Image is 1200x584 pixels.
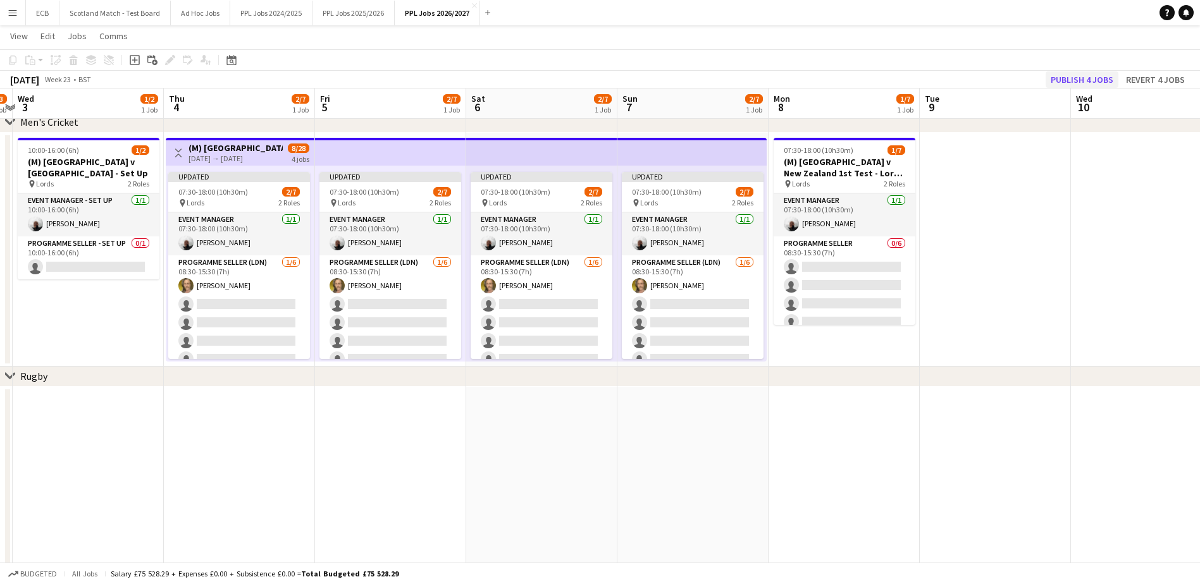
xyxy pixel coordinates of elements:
[278,198,300,207] span: 2 Roles
[774,193,915,236] app-card-role: Event Manager1/107:30-18:00 (10h30m)[PERSON_NAME]
[18,156,159,179] h3: (M) [GEOGRAPHIC_DATA] v [GEOGRAPHIC_DATA] - Set Up
[774,93,790,104] span: Mon
[94,28,133,44] a: Comms
[489,198,507,207] span: Lords
[469,100,485,114] span: 6
[20,370,47,382] div: Rugby
[169,93,185,104] span: Thu
[282,187,300,197] span: 2/7
[20,569,57,578] span: Budgeted
[622,255,764,390] app-card-role: Programme Seller (LDN)1/608:30-15:30 (7h)[PERSON_NAME]
[621,100,638,114] span: 7
[36,179,54,188] span: Lords
[319,172,461,182] div: Updated
[471,212,612,255] app-card-role: Event Manager1/107:30-18:00 (10h30m)[PERSON_NAME]
[774,138,915,325] div: 07:30-18:00 (10h30m)1/7(M) [GEOGRAPHIC_DATA] v New Zealand 1st Test - Lords - 11am - Day 5 Lords2...
[171,1,230,25] button: Ad Hoc Jobs
[433,187,451,197] span: 2/7
[330,187,399,197] span: 07:30-18:00 (10h30m)
[178,187,248,197] span: 07:30-18:00 (10h30m)
[784,145,853,155] span: 07:30-18:00 (10h30m)
[28,145,79,155] span: 10:00-16:00 (6h)
[925,93,939,104] span: Tue
[78,75,91,84] div: BST
[230,1,312,25] button: PPL Jobs 2024/2025
[63,28,92,44] a: Jobs
[189,154,283,163] div: [DATE] → [DATE]
[319,212,461,255] app-card-role: Event Manager1/107:30-18:00 (10h30m)[PERSON_NAME]
[772,100,790,114] span: 8
[292,153,309,164] div: 4 jobs
[167,100,185,114] span: 4
[70,569,100,578] span: All jobs
[1121,71,1190,88] button: Revert 4 jobs
[395,1,480,25] button: PPL Jobs 2026/2027
[732,198,753,207] span: 2 Roles
[141,105,158,114] div: 1 Job
[319,172,461,359] app-job-card: Updated07:30-18:00 (10h30m)2/7 Lords2 RolesEvent Manager1/107:30-18:00 (10h30m)[PERSON_NAME]Progr...
[111,569,399,578] div: Salary £75 528.29 + Expenses £0.00 + Subsistence £0.00 =
[5,28,33,44] a: View
[40,30,55,42] span: Edit
[896,94,914,104] span: 1/7
[187,198,204,207] span: Lords
[923,100,939,114] span: 9
[471,172,612,359] app-job-card: Updated07:30-18:00 (10h30m)2/7 Lords2 RolesEvent Manager1/107:30-18:00 (10h30m)[PERSON_NAME]Progr...
[595,105,611,114] div: 1 Job
[20,116,78,128] div: Men's Cricket
[1046,71,1118,88] button: Publish 4 jobs
[622,172,764,359] app-job-card: Updated07:30-18:00 (10h30m)2/7 Lords2 RolesEvent Manager1/107:30-18:00 (10h30m)[PERSON_NAME]Progr...
[481,187,550,197] span: 07:30-18:00 (10h30m)
[884,179,905,188] span: 2 Roles
[320,93,330,104] span: Fri
[594,94,612,104] span: 2/7
[319,255,461,390] app-card-role: Programme Seller (LDN)1/608:30-15:30 (7h)[PERSON_NAME]
[10,30,28,42] span: View
[168,255,310,390] app-card-role: Programme Seller (LDN)1/608:30-15:30 (7h)[PERSON_NAME]
[168,172,310,359] app-job-card: Updated07:30-18:00 (10h30m)2/7 Lords2 RolesEvent Manager1/107:30-18:00 (10h30m)[PERSON_NAME]Progr...
[632,187,702,197] span: 07:30-18:00 (10h30m)
[585,187,602,197] span: 2/7
[292,105,309,114] div: 1 Job
[18,236,159,279] app-card-role: Programme Seller - Set Up0/110:00-16:00 (6h)
[6,567,59,581] button: Budgeted
[189,142,283,154] h3: (M) [GEOGRAPHIC_DATA] v New Zealand 1st Test - Lords - 11am
[312,1,395,25] button: PPL Jobs 2025/2026
[581,198,602,207] span: 2 Roles
[132,145,149,155] span: 1/2
[622,212,764,255] app-card-role: Event Manager1/107:30-18:00 (10h30m)[PERSON_NAME]
[1074,100,1092,114] span: 10
[318,100,330,114] span: 5
[338,198,356,207] span: Lords
[888,145,905,155] span: 1/7
[18,193,159,236] app-card-role: Event Manager - Set up1/110:00-16:00 (6h)[PERSON_NAME]
[897,105,913,114] div: 1 Job
[736,187,753,197] span: 2/7
[745,94,763,104] span: 2/7
[168,212,310,255] app-card-role: Event Manager1/107:30-18:00 (10h30m)[PERSON_NAME]
[301,569,399,578] span: Total Budgeted £75 528.29
[774,236,915,371] app-card-role: Programme Seller0/608:30-15:30 (7h)
[1076,93,1092,104] span: Wed
[99,30,128,42] span: Comms
[128,179,149,188] span: 2 Roles
[471,93,485,104] span: Sat
[443,105,460,114] div: 1 Job
[443,94,461,104] span: 2/7
[430,198,451,207] span: 2 Roles
[68,30,87,42] span: Jobs
[10,73,39,86] div: [DATE]
[288,143,309,153] span: 8/28
[792,179,810,188] span: Lords
[26,1,59,25] button: ECB
[292,94,309,104] span: 2/7
[18,138,159,279] app-job-card: 10:00-16:00 (6h)1/2(M) [GEOGRAPHIC_DATA] v [GEOGRAPHIC_DATA] - Set Up Lords2 RolesEvent Manager -...
[622,93,638,104] span: Sun
[746,105,762,114] div: 1 Job
[140,94,158,104] span: 1/2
